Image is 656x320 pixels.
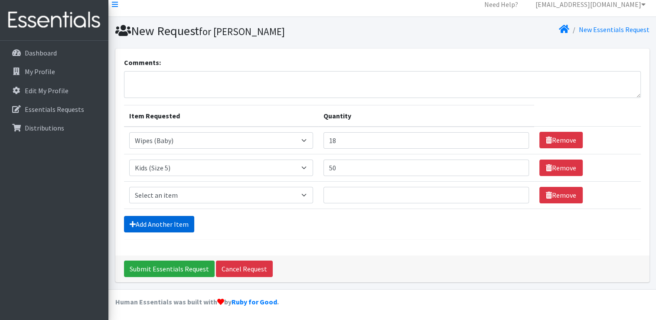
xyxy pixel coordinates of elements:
a: My Profile [3,63,105,80]
p: Essentials Requests [25,105,84,114]
label: Comments: [124,57,161,68]
a: Add Another Item [124,216,194,232]
img: HumanEssentials [3,6,105,35]
input: Submit Essentials Request [124,261,215,277]
th: Item Requested [124,105,318,127]
a: Remove [539,187,583,203]
a: Dashboard [3,44,105,62]
h1: New Request [115,23,379,39]
a: Edit My Profile [3,82,105,99]
a: Ruby for Good [232,297,277,306]
a: New Essentials Request [579,25,649,34]
p: Edit My Profile [25,86,69,95]
small: for [PERSON_NAME] [199,25,285,38]
th: Quantity [318,105,534,127]
a: Remove [539,160,583,176]
p: Dashboard [25,49,57,57]
a: Essentials Requests [3,101,105,118]
p: Distributions [25,124,64,132]
p: My Profile [25,67,55,76]
a: Cancel Request [216,261,273,277]
a: Distributions [3,119,105,137]
a: Remove [539,132,583,148]
strong: Human Essentials was built with by . [115,297,279,306]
